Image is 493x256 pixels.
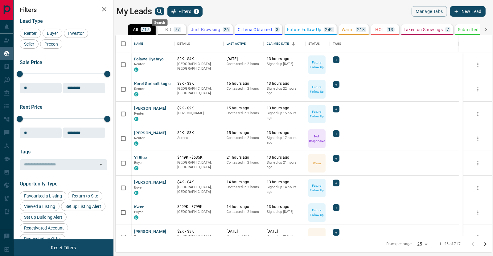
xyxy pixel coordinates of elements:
span: Tags [20,149,31,155]
span: Set up Building Alert [22,215,64,220]
p: 77 [175,27,180,32]
span: Favourited a Listing [22,193,64,198]
p: 15 hours ago [227,130,261,136]
p: $2K - $3K [177,130,220,136]
p: 13 hours ago [267,130,302,136]
p: [GEOGRAPHIC_DATA], [GEOGRAPHIC_DATA] [177,86,220,96]
p: 14 hours ago [227,180,261,185]
span: + [335,57,337,63]
span: 1 [194,9,199,14]
p: $2K - $2K [177,106,220,111]
button: more [473,159,483,168]
button: more [473,233,483,242]
p: Contacted in 2 hours [227,160,261,165]
div: + [333,229,339,236]
p: 13 hours ago [267,81,302,86]
span: Renter [134,87,145,91]
p: Warm [313,161,321,165]
span: Renter [134,62,145,66]
button: [PERSON_NAME] [134,180,166,185]
div: condos.ca [134,215,138,220]
button: Open [97,160,105,169]
p: Contacted in 2 hours [227,86,261,91]
p: [GEOGRAPHIC_DATA], [GEOGRAPHIC_DATA] [177,160,220,170]
p: Signed up 15 hours ago [267,111,302,120]
p: Future Follow Up [309,85,325,94]
p: Contacted in 2 hours [227,209,261,214]
button: more [473,85,483,94]
p: 13 [388,27,393,32]
div: Status [305,35,330,52]
p: 717 [142,27,150,32]
p: Contacted 19 hours ago [227,234,261,244]
p: Taken on Showings [404,27,443,32]
button: Kwon [134,204,145,210]
span: + [335,81,337,87]
p: Signed up 14 hours ago [267,185,302,194]
div: + [333,56,339,63]
div: condos.ca [134,92,138,96]
div: Tags [330,35,459,52]
div: Last Active [224,35,264,52]
button: more [473,109,483,119]
p: Aurora [177,136,220,140]
div: Buyer [43,29,62,38]
p: $4K - $4K [177,180,220,185]
p: [DATE] [227,229,261,234]
button: Filters1 [167,6,203,17]
p: $2K - $4K [177,56,220,62]
div: Seller [20,39,39,49]
p: $449K - $635K [177,155,220,160]
p: 3 [276,27,278,32]
div: Viewed a Listing [20,202,60,211]
p: Future Follow Up [309,60,325,69]
p: Future Follow Up [309,183,325,193]
span: Renter [134,235,145,239]
span: + [335,180,337,186]
p: 13 hours ago [267,180,302,185]
div: Precon [40,39,62,49]
p: Just Browsing [191,27,220,32]
div: Name [131,35,174,52]
div: Renter [20,29,41,38]
p: 14 hours ago [227,204,261,209]
p: Future Follow Up [287,27,321,32]
p: 249 [325,27,333,32]
span: Set up Listing Alert [63,204,103,209]
p: Signed up 21 hours ago [267,160,302,170]
p: 13 hours ago [267,56,302,62]
button: Reset Filters [47,242,80,253]
div: Tags [333,35,341,52]
span: Seller [22,42,36,47]
p: [GEOGRAPHIC_DATA] [177,209,220,214]
span: Buyer [134,210,143,214]
p: Warm [342,27,354,32]
p: Contacted in 2 hours [227,185,261,190]
div: Name [134,35,143,52]
p: HOT [376,27,384,32]
button: Go to next page [479,238,491,250]
p: 21 hours ago [227,155,261,160]
p: [DATE] [267,229,302,234]
span: Reactivated Account [22,226,66,230]
div: condos.ca [134,67,138,72]
div: Claimed Date [267,35,289,52]
div: condos.ca [134,141,138,146]
p: $3K - $3K [177,81,220,86]
button: New Lead [450,6,486,17]
p: Not Responsive [309,134,325,143]
button: more [473,208,483,217]
p: [DATE] [227,56,261,62]
span: Precon [42,42,60,47]
p: $499K - $799K [177,204,220,209]
span: Viewed a Listing [22,204,57,209]
button: Sort [289,39,298,48]
p: Future Follow Up [309,109,325,119]
p: Signed up [DATE] [267,234,302,239]
div: Search [152,19,168,26]
span: Sale Price [20,59,42,65]
p: 13 hours ago [267,106,302,111]
div: + [333,204,339,211]
p: [GEOGRAPHIC_DATA], [GEOGRAPHIC_DATA] [177,234,220,244]
span: + [335,229,337,235]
